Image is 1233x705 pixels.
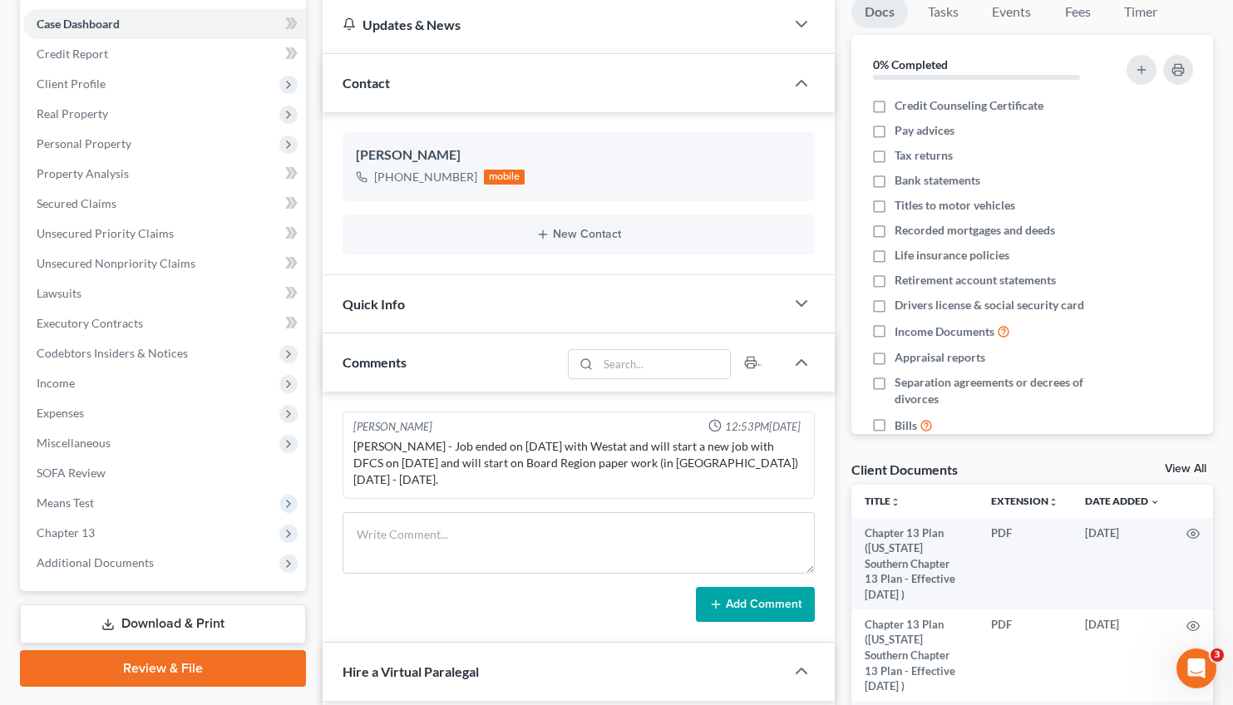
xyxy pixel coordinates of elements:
[895,272,1056,288] span: Retirement account statements
[1072,609,1173,701] td: [DATE]
[37,406,84,420] span: Expenses
[895,247,1009,264] span: Life insurance policies
[895,417,917,434] span: Bills
[991,495,1058,507] a: Extensionunfold_more
[1072,518,1173,609] td: [DATE]
[37,226,174,240] span: Unsecured Priority Claims
[895,374,1108,407] span: Separation agreements or decrees of divorces
[37,196,116,210] span: Secured Claims
[23,9,306,39] a: Case Dashboard
[37,316,143,330] span: Executory Contracts
[37,376,75,390] span: Income
[895,147,953,164] span: Tax returns
[353,438,805,488] div: [PERSON_NAME] - Job ended on [DATE] with Westat and will start a new job with DFCS on [DATE] and ...
[37,495,94,510] span: Means Test
[895,323,994,340] span: Income Documents
[356,228,802,241] button: New Contact
[23,249,306,279] a: Unsecured Nonpriority Claims
[343,16,766,33] div: Updates & News
[23,39,306,69] a: Credit Report
[343,75,390,91] span: Contact
[851,609,978,701] td: Chapter 13 Plan ([US_STATE] Southern Chapter 13 Plan - Effective [DATE] )
[37,346,188,360] span: Codebtors Insiders & Notices
[37,106,108,121] span: Real Property
[1165,463,1206,475] a: View All
[37,525,95,540] span: Chapter 13
[1048,497,1058,507] i: unfold_more
[725,419,801,435] span: 12:53PM[DATE]
[356,145,802,165] div: [PERSON_NAME]
[353,419,432,435] div: [PERSON_NAME]
[37,466,106,480] span: SOFA Review
[1211,648,1224,662] span: 3
[37,555,154,569] span: Additional Documents
[343,296,405,312] span: Quick Info
[374,169,477,185] div: [PHONE_NUMBER]
[20,650,306,687] a: Review & File
[20,604,306,643] a: Download & Print
[37,166,129,180] span: Property Analysis
[895,122,954,139] span: Pay advices
[865,495,900,507] a: Titleunfold_more
[696,587,815,622] button: Add Comment
[37,436,111,450] span: Miscellaneous
[851,518,978,609] td: Chapter 13 Plan ([US_STATE] Southern Chapter 13 Plan - Effective [DATE] )
[851,461,958,478] div: Client Documents
[23,189,306,219] a: Secured Claims
[1176,648,1216,688] iframe: Intercom live chat
[978,609,1072,701] td: PDF
[23,279,306,308] a: Lawsuits
[978,518,1072,609] td: PDF
[23,219,306,249] a: Unsecured Priority Claims
[890,497,900,507] i: unfold_more
[484,170,525,185] div: mobile
[343,663,479,679] span: Hire a Virtual Paralegal
[37,286,81,300] span: Lawsuits
[23,308,306,338] a: Executory Contracts
[37,47,108,61] span: Credit Report
[599,350,731,378] input: Search...
[37,76,106,91] span: Client Profile
[895,297,1084,313] span: Drivers license & social security card
[37,256,195,270] span: Unsecured Nonpriority Claims
[1085,495,1160,507] a: Date Added expand_more
[895,97,1043,114] span: Credit Counseling Certificate
[895,197,1015,214] span: Titles to motor vehicles
[895,222,1055,239] span: Recorded mortgages and deeds
[895,172,980,189] span: Bank statements
[895,349,985,366] span: Appraisal reports
[343,354,407,370] span: Comments
[23,458,306,488] a: SOFA Review
[23,159,306,189] a: Property Analysis
[1150,497,1160,507] i: expand_more
[37,136,131,150] span: Personal Property
[37,17,120,31] span: Case Dashboard
[873,57,948,71] strong: 0% Completed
